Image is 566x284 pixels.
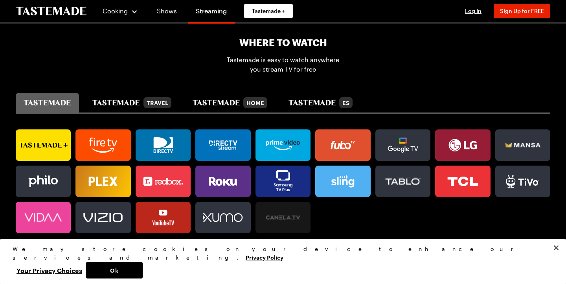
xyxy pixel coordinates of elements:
[243,97,267,108] div: Home
[339,97,353,108] div: ES
[252,7,285,15] span: Tastemade +
[143,97,171,108] div: Travel
[86,262,143,278] button: Ok
[13,245,547,278] div: Privacy
[85,93,179,112] button: tastemade travel
[13,245,547,262] div: We may store cookies on your device to enhance our services and marketing.
[188,2,235,24] a: Streaming
[16,7,86,16] a: To Tastemade Home Page
[458,7,489,15] button: Log In
[244,4,293,18] a: Tastemade +
[239,36,327,49] h2: Where To Watch
[281,93,360,112] button: tastemade en español
[102,2,138,20] button: Cooking
[226,55,340,74] span: Tastemade is easy to watch anywhere you stream TV for free
[185,93,275,112] button: tastemade home
[103,7,128,15] span: Cooking
[16,93,79,112] button: tastemade
[465,7,481,14] span: Log In
[500,7,544,14] span: Sign Up for FREE
[494,4,550,18] button: Sign Up for FREE
[548,239,565,256] button: Close
[13,262,86,278] button: Your Privacy Choices
[246,253,283,261] a: More information about your privacy, opens in a new tab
